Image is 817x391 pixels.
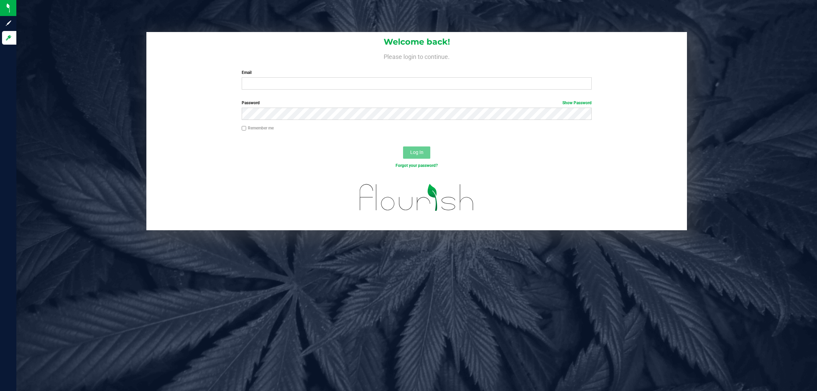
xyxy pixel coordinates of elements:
button: Log In [403,146,430,159]
a: Show Password [562,100,592,105]
a: Forgot your password? [396,163,438,168]
span: Password [242,100,260,105]
h1: Welcome back! [146,37,687,46]
span: Log In [410,150,423,155]
label: Email [242,69,592,76]
input: Remember me [242,126,246,131]
img: flourish_logo.svg [349,176,484,219]
inline-svg: Sign up [5,20,12,27]
label: Remember me [242,125,274,131]
h4: Please login to continue. [146,52,687,60]
inline-svg: Log in [5,34,12,41]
